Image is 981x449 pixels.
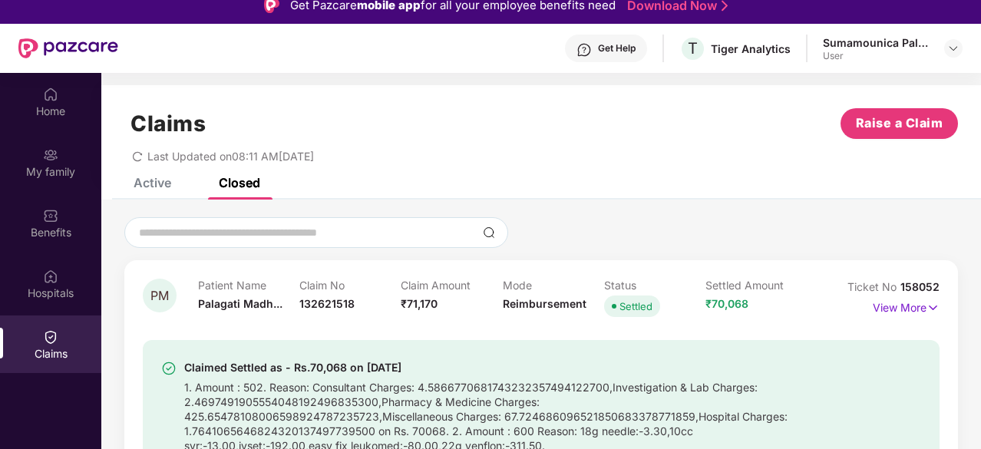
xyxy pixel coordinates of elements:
span: 158052 [900,280,940,293]
p: Status [604,279,705,292]
div: Claimed Settled as - Rs.70,068 on [DATE] [184,358,794,377]
h1: Claims [130,111,206,137]
div: Get Help [598,42,636,54]
img: svg+xml;base64,PHN2ZyBpZD0iU2VhcmNoLTMyeDMyIiB4bWxucz0iaHR0cDovL3d3dy53My5vcmcvMjAwMC9zdmciIHdpZH... [483,226,495,239]
img: svg+xml;base64,PHN2ZyBpZD0iQmVuZWZpdHMiIHhtbG5zPSJodHRwOi8vd3d3LnczLm9yZy8yMDAwL3N2ZyIgd2lkdGg9Ij... [43,208,58,223]
img: svg+xml;base64,PHN2ZyBpZD0iSG9zcGl0YWxzIiB4bWxucz0iaHR0cDovL3d3dy53My5vcmcvMjAwMC9zdmciIHdpZHRoPS... [43,269,58,284]
img: svg+xml;base64,PHN2ZyBpZD0iSGVscC0zMngzMiIgeG1sbnM9Imh0dHA6Ly93d3cudzMub3JnLzIwMDAvc3ZnIiB3aWR0aD... [576,42,592,58]
span: Last Updated on 08:11 AM[DATE] [147,150,314,163]
span: T [688,39,698,58]
p: Settled Amount [705,279,807,292]
img: svg+xml;base64,PHN2ZyBpZD0iQ2xhaW0iIHhtbG5zPSJodHRwOi8vd3d3LnczLm9yZy8yMDAwL3N2ZyIgd2lkdGg9IjIwIi... [43,329,58,345]
span: Ticket No [847,280,900,293]
img: svg+xml;base64,PHN2ZyBpZD0iSG9tZSIgeG1sbnM9Imh0dHA6Ly93d3cudzMub3JnLzIwMDAvc3ZnIiB3aWR0aD0iMjAiIG... [43,87,58,102]
p: Mode [503,279,604,292]
span: ₹70,068 [705,297,748,310]
img: svg+xml;base64,PHN2ZyB3aWR0aD0iMjAiIGhlaWdodD0iMjAiIHZpZXdCb3g9IjAgMCAyMCAyMCIgZmlsbD0ibm9uZSIgeG... [43,147,58,163]
span: ₹71,170 [401,297,438,310]
img: svg+xml;base64,PHN2ZyB4bWxucz0iaHR0cDovL3d3dy53My5vcmcvMjAwMC9zdmciIHdpZHRoPSIxNyIgaGVpZ2h0PSIxNy... [926,299,940,316]
span: 132621518 [299,297,355,310]
span: Raise a Claim [856,114,943,133]
div: Active [134,175,171,190]
img: svg+xml;base64,PHN2ZyBpZD0iRHJvcGRvd24tMzJ4MzIiIHhtbG5zPSJodHRwOi8vd3d3LnczLm9yZy8yMDAwL3N2ZyIgd2... [947,42,960,54]
p: Claim No [299,279,401,292]
div: User [823,50,930,62]
p: View More [873,295,940,316]
div: Settled [619,299,652,314]
span: Reimbursement [503,297,586,310]
span: PM [150,289,169,302]
p: Claim Amount [401,279,502,292]
div: Tiger Analytics [711,41,791,56]
p: Patient Name [198,279,299,292]
span: redo [132,150,143,163]
span: Palagati Madh... [198,297,282,310]
div: Closed [219,175,260,190]
img: svg+xml;base64,PHN2ZyBpZD0iU3VjY2Vzcy0zMngzMiIgeG1sbnM9Imh0dHA6Ly93d3cudzMub3JnLzIwMDAvc3ZnIiB3aW... [161,361,177,376]
button: Raise a Claim [841,108,958,139]
div: Sumamounica Palagati [823,35,930,50]
img: New Pazcare Logo [18,38,118,58]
